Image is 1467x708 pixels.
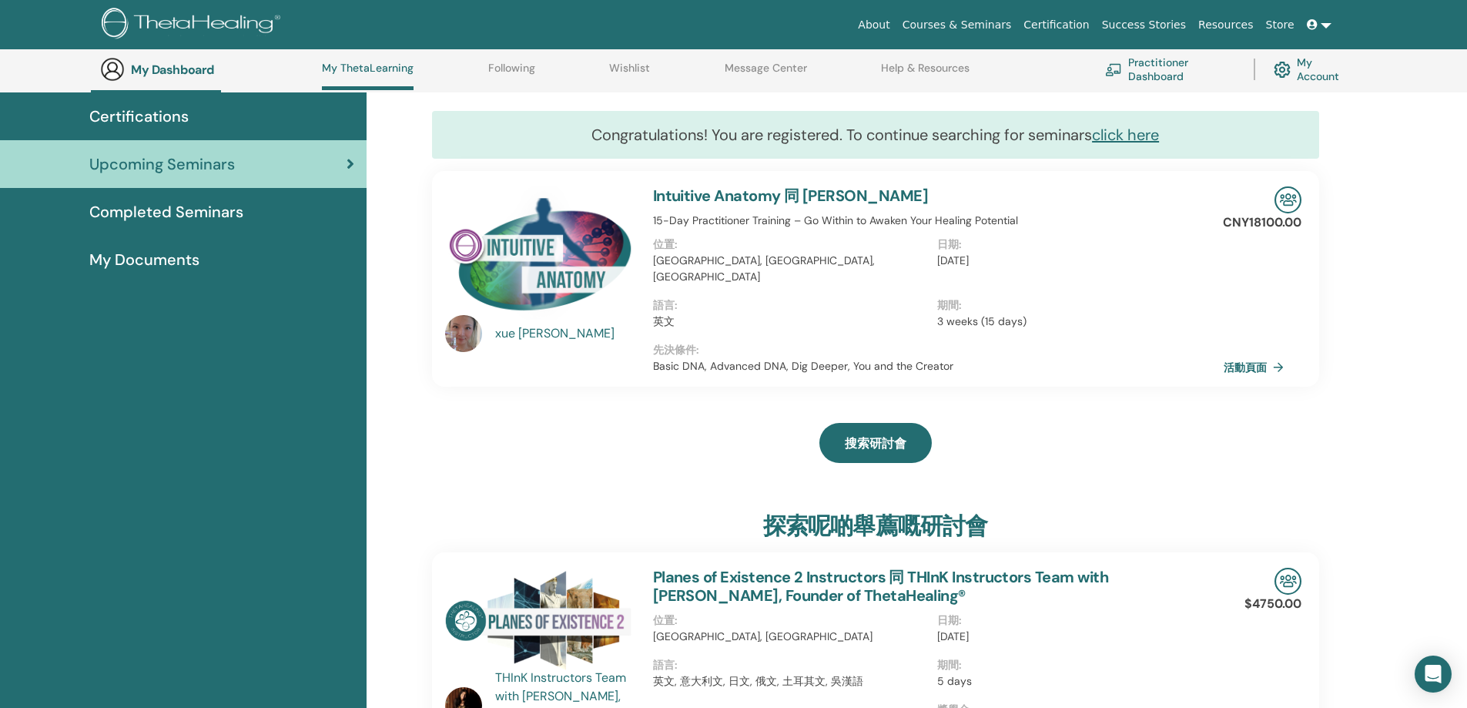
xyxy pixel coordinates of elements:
p: [GEOGRAPHIC_DATA], [GEOGRAPHIC_DATA], [GEOGRAPHIC_DATA] [653,253,928,285]
p: 位置 : [653,612,928,629]
p: [DATE] [937,253,1212,269]
a: 搜索研討會 [819,423,932,463]
h3: 探索呢啲舉薦嘅研討會 [763,512,988,540]
img: generic-user-icon.jpg [100,57,125,82]
a: My Account [1274,52,1351,86]
a: My ThetaLearning [322,62,414,90]
p: 3 weeks (15 days) [937,314,1212,330]
a: Store [1260,11,1301,39]
p: CNY18100.00 [1223,213,1301,232]
span: Completed Seminars [89,200,243,223]
span: 搜索研討會 [845,435,906,451]
a: Message Center [725,62,807,86]
img: In-Person Seminar [1274,186,1301,213]
a: click here [1092,125,1159,145]
div: Congratulations! You are registered. To continue searching for seminars [432,111,1319,159]
p: Basic DNA, Advanced DNA, Dig Deeper, You and the Creator [653,358,1221,374]
img: Intuitive Anatomy [445,186,635,320]
p: $4750.00 [1244,595,1301,613]
a: xue [PERSON_NAME] [495,324,638,343]
a: Help & Resources [881,62,970,86]
span: Certifications [89,105,189,128]
a: Intuitive Anatomy 同 [PERSON_NAME] [653,186,928,206]
img: chalkboard-teacher.svg [1105,63,1122,75]
a: Success Stories [1096,11,1192,39]
span: Upcoming Seminars [89,153,235,176]
p: 語言 : [653,657,928,673]
p: 期間 : [937,657,1212,673]
p: 語言 : [653,297,928,314]
img: logo.png [102,8,286,42]
a: Wishlist [609,62,650,86]
p: 期間 : [937,297,1212,314]
img: In-Person Seminar [1274,568,1301,595]
a: Following [488,62,535,86]
img: default.jpg [445,315,482,352]
p: 日期 : [937,237,1212,253]
a: Practitioner Dashboard [1105,52,1235,86]
p: 英文, 意大利文, 日文, 俄文, 土耳其文, 吳漢語 [653,673,928,690]
p: 先決條件 : [653,342,1221,358]
a: Planes of Existence 2 Instructors 同 THInK Instructors Team with [PERSON_NAME], Founder of ThetaHe... [653,567,1108,606]
p: [GEOGRAPHIC_DATA], [GEOGRAPHIC_DATA] [653,629,928,645]
p: 15-Day Practitioner Training – Go Within to Awaken Your Healing Potential [653,213,1221,229]
div: Open Intercom Messenger [1415,656,1452,693]
span: My Documents [89,248,199,271]
a: About [852,11,896,39]
img: Planes of Existence 2 Instructors [445,568,635,673]
a: 活動頁面 [1224,356,1290,379]
p: 5 days [937,673,1212,690]
img: cog.svg [1274,58,1291,82]
p: 日期 : [937,612,1212,629]
a: Resources [1192,11,1260,39]
a: Certification [1017,11,1095,39]
p: [DATE] [937,629,1212,645]
a: Courses & Seminars [896,11,1018,39]
p: 英文 [653,314,928,330]
p: 位置 : [653,237,928,253]
h3: My Dashboard [131,62,285,77]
